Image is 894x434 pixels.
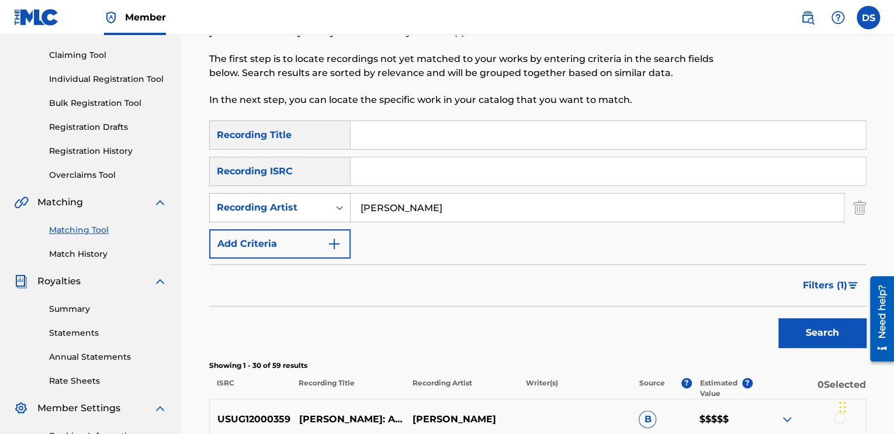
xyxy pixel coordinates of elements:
img: expand [780,412,794,426]
p: $$$$$ [692,412,753,426]
a: Summary [49,303,167,315]
button: Search [778,318,866,347]
a: Match History [49,248,167,260]
p: [PERSON_NAME]: ACROSS THE DISTANCE [292,412,405,426]
span: B [639,411,656,428]
iframe: Chat Widget [836,378,894,434]
p: ISRC [209,378,291,399]
div: Help [826,6,850,29]
span: Member [125,11,166,24]
button: Filters (1) [796,271,866,300]
img: Member Settings [14,401,28,415]
p: The first step is to locate recordings not yet matched to your works by entering criteria in the ... [209,52,715,80]
img: filter [848,282,858,289]
span: Royalties [37,274,81,288]
form: Search Form [209,120,866,353]
a: Public Search [796,6,819,29]
p: [PERSON_NAME] [404,412,518,426]
img: expand [153,401,167,415]
a: Individual Registration Tool [49,73,167,85]
span: Matching [37,195,83,209]
p: Showing 1 - 30 of 59 results [209,360,866,371]
p: USUG12000359 [210,412,292,426]
p: Recording Artist [404,378,518,399]
p: Source [639,378,665,399]
img: expand [153,195,167,209]
p: 0 Selected [753,378,866,399]
a: Statements [49,327,167,339]
p: Recording Title [291,378,404,399]
img: search [801,11,815,25]
iframe: Resource Center [861,271,894,366]
img: MLC Logo [14,9,59,26]
span: ? [742,378,753,388]
p: In the next step, you can locate the specific work in your catalog that you want to match. [209,93,715,107]
img: expand [153,274,167,288]
img: Matching [14,195,29,209]
a: Registration History [49,145,167,157]
span: Filters ( 1 ) [803,278,847,292]
img: help [831,11,845,25]
a: Rate Sheets [49,375,167,387]
span: ? [681,378,692,388]
a: Annual Statements [49,351,167,363]
a: Matching Tool [49,224,167,236]
img: Top Rightsholder [104,11,118,25]
p: Writer(s) [518,378,631,399]
img: Delete Criterion [853,193,866,222]
div: Drag [839,390,846,425]
button: Add Criteria [209,229,351,259]
p: Estimated Value [699,378,741,399]
img: Royalties [14,274,28,288]
a: Registration Drafts [49,121,167,133]
img: 9d2ae6d4665cec9f34b9.svg [327,237,341,251]
span: Member Settings [37,401,120,415]
div: Recording Artist [217,201,322,215]
a: Claiming Tool [49,49,167,61]
a: Overclaims Tool [49,169,167,181]
a: Bulk Registration Tool [49,97,167,109]
div: User Menu [857,6,880,29]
